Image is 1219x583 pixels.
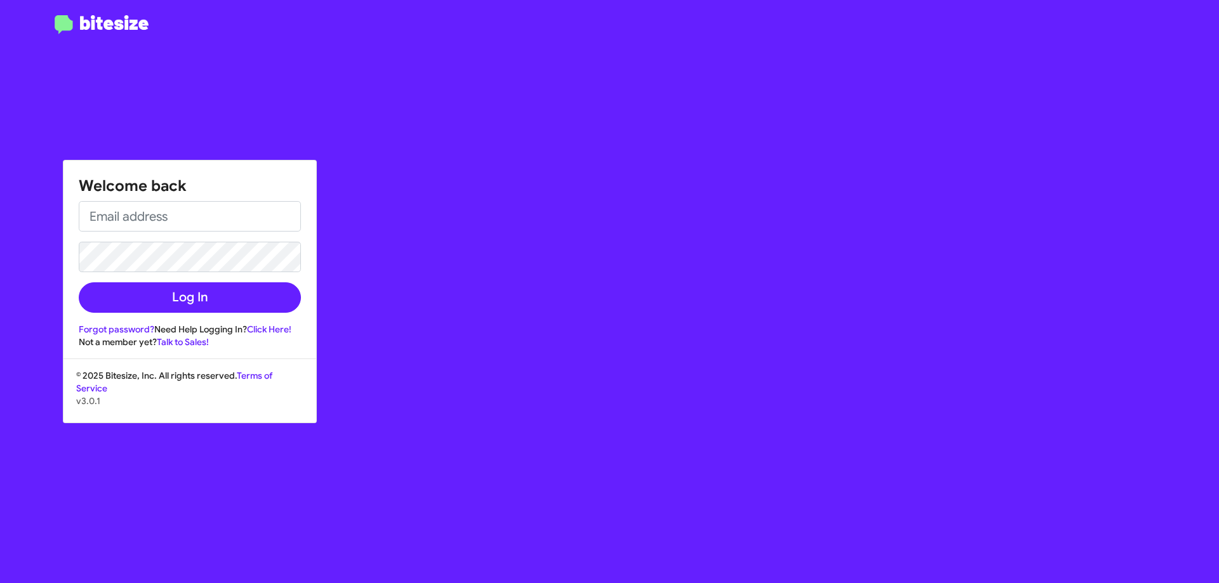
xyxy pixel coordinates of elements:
a: Click Here! [247,324,291,335]
div: Not a member yet? [79,336,301,348]
input: Email address [79,201,301,232]
div: © 2025 Bitesize, Inc. All rights reserved. [63,369,316,423]
div: Need Help Logging In? [79,323,301,336]
a: Forgot password? [79,324,154,335]
p: v3.0.1 [76,395,303,407]
a: Talk to Sales! [157,336,209,348]
button: Log In [79,282,301,313]
h1: Welcome back [79,176,301,196]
